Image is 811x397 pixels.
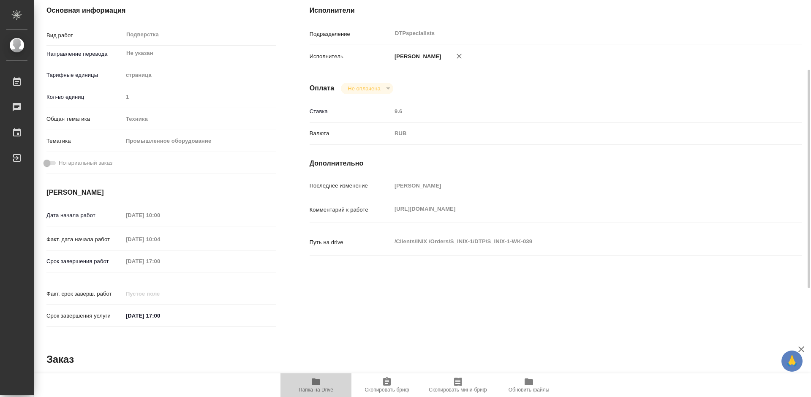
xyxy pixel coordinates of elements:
h4: Исполнители [310,5,802,16]
h4: Оплата [310,83,335,93]
button: Обновить файлы [493,373,564,397]
input: Пустое поле [392,179,761,192]
p: Валюта [310,129,392,138]
span: Папка на Drive [299,387,333,393]
p: Дата начала работ [46,211,123,220]
p: Кол-во единиц [46,93,123,101]
p: Направление перевода [46,50,123,58]
p: Исполнитель [310,52,392,61]
p: Срок завершения услуги [46,312,123,320]
span: Обновить файлы [509,387,550,393]
input: ✎ Введи что-нибудь [123,310,197,322]
input: Пустое поле [123,288,197,300]
input: Пустое поле [123,255,197,267]
button: Скопировать мини-бриф [422,373,493,397]
p: Тематика [46,137,123,145]
button: Не оплачена [345,85,383,92]
p: Подразделение [310,30,392,38]
button: Папка на Drive [280,373,351,397]
input: Пустое поле [123,209,197,221]
button: Скопировать бриф [351,373,422,397]
p: Срок завершения работ [46,257,123,266]
p: Факт. срок заверш. работ [46,290,123,298]
button: Удалить исполнителя [450,47,468,65]
textarea: [URL][DOMAIN_NAME] [392,202,761,216]
p: Вид работ [46,31,123,40]
input: Пустое поле [392,105,761,117]
p: Факт. дата начала работ [46,235,123,244]
p: Тарифные единицы [46,71,123,79]
div: Не оплачена [341,83,393,94]
h4: Дополнительно [310,158,802,169]
h4: [PERSON_NAME] [46,188,276,198]
input: Пустое поле [123,91,276,103]
p: Общая тематика [46,115,123,123]
span: Скопировать мини-бриф [429,387,487,393]
span: Скопировать бриф [365,387,409,393]
h2: Заказ [46,353,74,366]
div: RUB [392,126,761,141]
button: 🙏 [781,351,803,372]
p: Путь на drive [310,238,392,247]
h4: Основная информация [46,5,276,16]
p: [PERSON_NAME] [392,52,441,61]
div: Промышленное оборудование [123,134,276,148]
p: Ставка [310,107,392,116]
input: Пустое поле [123,233,197,245]
div: Техника [123,112,276,126]
textarea: /Clients/INIX /Orders/S_INIX-1/DTP/S_INIX-1-WK-039 [392,234,761,249]
span: Нотариальный заказ [59,159,112,167]
div: страница [123,68,276,82]
p: Последнее изменение [310,182,392,190]
span: 🙏 [785,352,799,370]
p: Комментарий к работе [310,206,392,214]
